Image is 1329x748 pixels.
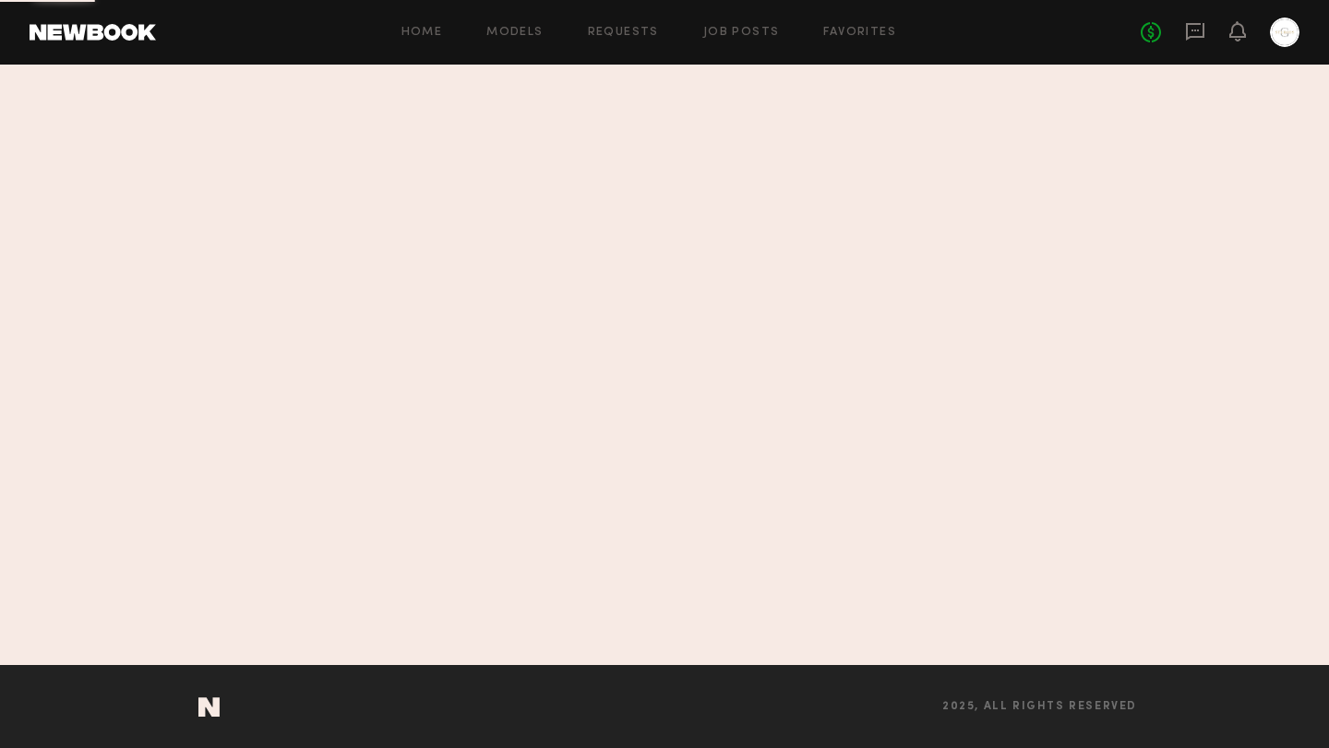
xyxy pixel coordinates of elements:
a: Job Posts [703,27,780,39]
a: Models [486,27,543,39]
a: Requests [588,27,659,39]
span: 2025, all rights reserved [942,701,1137,713]
a: Home [401,27,443,39]
a: Favorites [823,27,896,39]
